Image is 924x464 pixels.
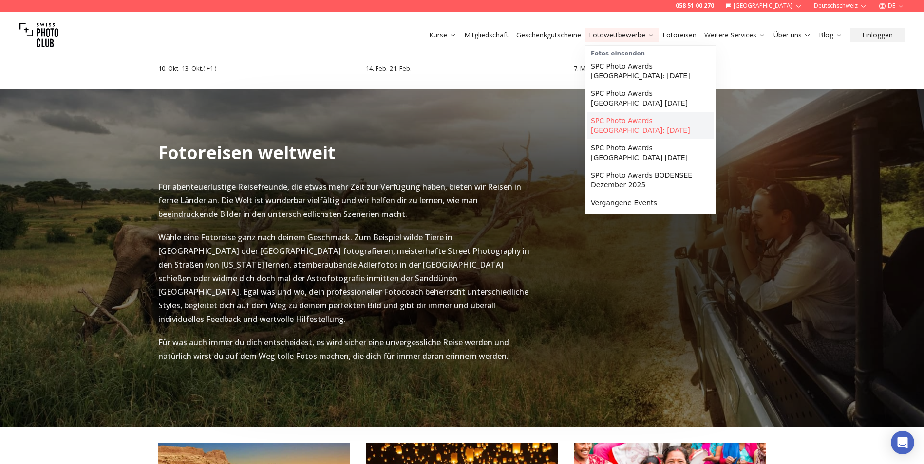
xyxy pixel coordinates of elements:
a: Vergangene Events [587,194,714,212]
button: Geschenkgutscheine [512,28,585,42]
button: Weitere Services [700,28,770,42]
a: SPC Photo Awards [GEOGRAPHIC_DATA]: [DATE] [587,112,714,139]
a: Über uns [773,30,811,40]
a: SPC Photo Awards [GEOGRAPHIC_DATA] [DATE] [587,139,714,166]
a: Weitere Services [704,30,766,40]
p: Für was auch immer du dich entscheidest, es wird sicher eine unvergessliche Reise werden und natü... [158,336,532,363]
a: Mitgliedschaft [464,30,509,40]
a: Blog [819,30,843,40]
div: Open Intercom Messenger [891,431,914,454]
button: Kurse [425,28,460,42]
a: Geschenkgutscheine [516,30,581,40]
p: Wähle eine Fotoreise ganz nach deinem Geschmack. Zum Beispiel wilde Tiere in [GEOGRAPHIC_DATA] od... [158,231,532,326]
a: SPC Photo Awards [GEOGRAPHIC_DATA]: [DATE] [587,57,714,85]
a: SPC Photo Awards [GEOGRAPHIC_DATA] [DATE] [587,85,714,112]
button: Fotowettbewerbe [585,28,659,42]
a: 058 51 00 270 [676,2,714,10]
p: Für abenteuerlustige Reisefreunde, die etwas mehr Zeit zur Verfügung haben, bieten wir Reisen in ... [158,180,532,221]
button: Einloggen [850,28,905,42]
img: Swiss photo club [19,16,58,54]
a: Fotowettbewerbe [589,30,655,40]
button: Mitgliedschaft [460,28,512,42]
a: Fotoreisen [662,30,697,40]
h2: Fotoreisen weltweit [158,143,336,162]
a: SPC Photo Awards BODENSEE Dezember 2025 [587,166,714,194]
button: Blog [815,28,847,42]
div: Fotos einsenden [587,48,714,57]
button: Fotoreisen [659,28,700,42]
small: 14. Feb. - 21. Feb. [366,64,558,73]
small: 10. Okt. - 13. Okt. ( + 1 ) [158,64,351,73]
a: Kurse [429,30,456,40]
button: Über uns [770,28,815,42]
small: 7. März - 14. März [574,64,766,73]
